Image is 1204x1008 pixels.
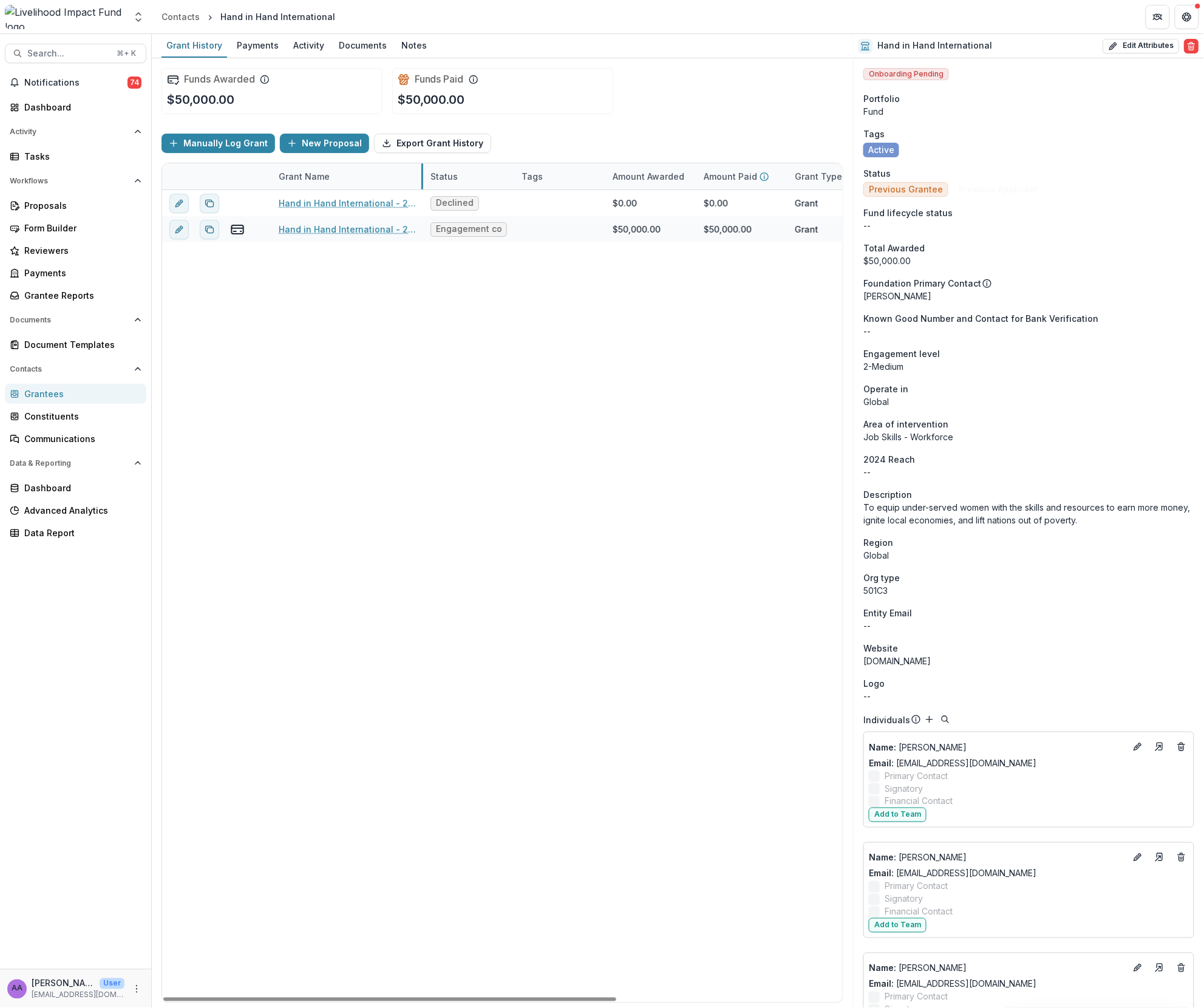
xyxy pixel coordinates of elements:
button: view-payments [230,222,245,237]
span: Workflows [10,177,129,185]
span: Name : [869,963,896,973]
span: Fund lifecycle status [863,206,953,219]
h2: Hand in Hand International [878,41,993,51]
div: Dashboard [24,482,137,494]
button: Open Contacts [5,359,146,379]
span: Engagement level [863,347,940,360]
h2: Funds Awarded [184,73,255,85]
button: Edit [1131,961,1145,975]
button: Open Data & Reporting [5,454,146,473]
span: Known Good Number and Contact for Bank Verification [863,312,1098,325]
button: Add to Team [869,918,927,933]
a: Name: [PERSON_NAME] [869,851,1126,864]
div: Tags [514,163,605,189]
button: Duplicate proposal [200,194,219,213]
p: Job Skills - Workforce [863,431,1194,443]
div: Status [423,163,514,189]
p: Fund [863,105,1194,118]
span: Name : [869,742,896,752]
button: Search [938,712,953,727]
span: Signatory [885,893,923,905]
a: Documents [334,34,392,58]
button: New Proposal [280,134,369,153]
a: Go to contact [1150,848,1169,867]
a: Constituents [5,406,146,426]
p: -- [863,219,1194,232]
a: Grantee Reports [5,285,146,305]
div: Grant [795,197,818,209]
span: Logo [863,677,885,690]
span: Declined [436,198,474,208]
button: Duplicate proposal [200,220,219,239]
span: Description [863,488,912,501]
button: Add to Team [869,808,927,822]
p: -- [863,325,1194,338]
button: Deletes [1174,850,1189,865]
a: Form Builder [5,218,146,238]
div: Documents [334,36,392,54]
span: Previous Applicant [959,185,1038,195]
button: Notifications74 [5,73,146,92]
a: Grantees [5,384,146,404]
span: Onboarding Pending [863,68,949,80]
div: Grant Type [787,170,849,183]
a: Tasks [5,146,146,166]
span: Documents [10,316,129,324]
p: -- [863,690,1194,703]
p: Amount Paid [704,170,757,183]
a: Name: [PERSON_NAME] [869,741,1126,754]
button: Deletes [1174,961,1189,975]
div: Amount Awarded [605,163,696,189]
button: Edit [1131,850,1145,865]
span: Name : [869,853,896,863]
a: Hand in Hand International - 2025 Grant [279,197,416,209]
p: [PERSON_NAME] [869,851,1126,864]
div: Communications [24,432,137,445]
div: Grant History [162,36,227,54]
div: Advanced Analytics [24,504,137,517]
div: Grantee Reports [24,289,137,302]
div: Dashboard [24,101,137,114]
a: Email: [EMAIL_ADDRESS][DOMAIN_NAME] [869,867,1036,880]
div: Payments [24,267,137,279]
a: Advanced Analytics [5,500,146,520]
span: Total Awarded [863,242,925,254]
button: Open Documents [5,310,146,330]
p: $50,000.00 [398,90,465,109]
button: Open Workflows [5,171,146,191]
span: Operate in [863,383,908,395]
span: Org type [863,571,900,584]
p: 501C3 [863,584,1194,597]
button: Search... [5,44,146,63]
span: Tags [863,128,885,140]
button: Deletes [1174,740,1189,754]
span: Financial Contact [885,795,953,808]
div: Payments [232,36,284,54]
a: Email: [EMAIL_ADDRESS][DOMAIN_NAME] [869,978,1036,990]
span: Area of intervention [863,418,948,431]
div: $50,000.00 [613,223,661,236]
button: Edit Attributes [1103,39,1180,53]
span: Engagement completed [436,224,502,234]
span: Activity [10,128,129,136]
div: $50,000.00 [704,223,752,236]
a: Notes [396,34,432,58]
div: Amount Paid [696,163,787,189]
div: $0.00 [613,197,637,209]
span: Email: [869,979,894,989]
p: -- [863,466,1194,478]
p: Foundation Primary Contact [863,277,981,290]
div: Status [423,170,465,183]
span: Email: [869,758,894,768]
a: Grant History [162,34,227,58]
div: Grantees [24,387,137,400]
div: -- [863,619,1194,632]
p: Individuals [863,713,910,726]
span: Notifications [24,78,128,88]
h2: Funds Paid [415,73,464,85]
a: Go to contact [1150,958,1169,978]
a: Proposals [5,196,146,216]
a: Dashboard [5,97,146,117]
